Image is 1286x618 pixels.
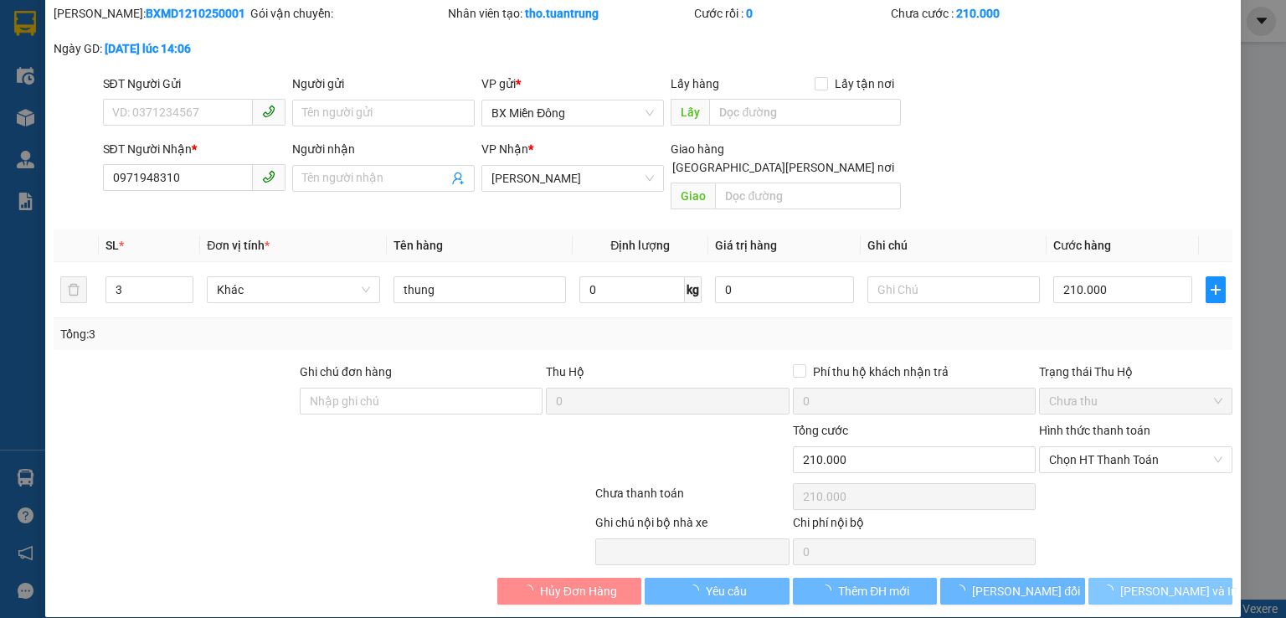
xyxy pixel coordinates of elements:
[497,578,642,605] button: Hủy Đơn Hàng
[105,42,191,55] b: [DATE] lúc 14:06
[105,239,119,252] span: SL
[54,4,247,23] div: [PERSON_NAME]:
[8,8,243,71] li: Nhà xe [PERSON_NAME]
[262,105,275,118] span: phone
[956,7,1000,20] b: 210.000
[116,112,127,124] span: environment
[687,585,706,596] span: loading
[491,100,654,126] span: BX Miền Đông
[1039,363,1232,381] div: Trạng thái Thu Hộ
[1053,239,1111,252] span: Cước hàng
[300,365,392,379] label: Ghi chú đơn hàng
[1102,585,1120,596] span: loading
[645,578,790,605] button: Yêu cầu
[793,578,938,605] button: Thêm ĐH mới
[103,75,285,93] div: SĐT Người Gửi
[706,582,747,600] span: Yêu cầu
[940,578,1085,605] button: [PERSON_NAME] đổi
[671,142,724,156] span: Giao hàng
[8,90,116,109] li: VP BX Miền Đông
[838,582,909,600] span: Thêm ĐH mới
[481,75,664,93] div: VP gửi
[1120,582,1237,600] span: [PERSON_NAME] và In
[250,4,444,23] div: Gói vận chuyển:
[1049,447,1222,472] span: Chọn HT Thanh Toán
[540,582,617,600] span: Hủy Đơn Hàng
[715,239,777,252] span: Giá trị hàng
[451,172,465,185] span: user-add
[60,325,497,343] div: Tổng: 3
[671,99,709,126] span: Lấy
[891,4,1084,23] div: Chưa cước :
[1088,578,1233,605] button: [PERSON_NAME] và In
[448,4,691,23] div: Nhân viên tạo:
[103,140,285,158] div: SĐT Người Nhận
[292,140,475,158] div: Người nhận
[694,4,887,23] div: Cước rồi :
[8,8,67,67] img: logo.jpg
[828,75,901,93] span: Lấy tận nơi
[262,170,275,183] span: phone
[8,111,112,217] b: Ki-ót C02, Dãy 7, BX Miền Đông, 292 Đinh Bộ [PERSON_NAME][GEOGRAPHIC_DATA][PERSON_NAME]
[292,75,475,93] div: Người gửi
[671,77,719,90] span: Lấy hàng
[820,585,838,596] span: loading
[60,276,87,303] button: delete
[394,239,443,252] span: Tên hàng
[594,484,790,513] div: Chưa thanh toán
[525,7,599,20] b: tho.tuantrung
[793,513,1036,538] div: Chi phí nội bộ
[685,276,702,303] span: kg
[546,365,584,379] span: Thu Hộ
[1039,424,1150,437] label: Hình thức thanh toán
[972,582,1080,600] span: [PERSON_NAME] đổi
[715,183,901,209] input: Dọc đường
[54,39,247,58] div: Ngày GD:
[671,183,715,209] span: Giao
[300,388,543,415] input: Ghi chú đơn hàng
[146,7,245,20] b: BXMD1210250001
[1206,276,1226,303] button: plus
[481,142,528,156] span: VP Nhận
[491,166,654,191] span: Chú TRUNG
[217,277,369,302] span: Khác
[1206,283,1225,296] span: plus
[8,112,20,124] span: environment
[116,90,223,109] li: VP VP M’ĐrăK
[709,99,901,126] input: Dọc đường
[610,239,670,252] span: Định lượng
[954,585,972,596] span: loading
[793,424,848,437] span: Tổng cước
[394,276,566,303] input: VD: Bàn, Ghế
[1049,389,1222,414] span: Chưa thu
[595,513,789,538] div: Ghi chú nội bộ nhà xe
[806,363,955,381] span: Phí thu hộ khách nhận trả
[522,585,540,596] span: loading
[116,111,219,180] b: Thôn 3, Xã M’ĐrắK, [GEOGRAPHIC_DATA]
[746,7,753,20] b: 0
[207,239,270,252] span: Đơn vị tính
[666,158,901,177] span: [GEOGRAPHIC_DATA][PERSON_NAME] nơi
[861,229,1047,262] th: Ghi chú
[867,276,1040,303] input: Ghi Chú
